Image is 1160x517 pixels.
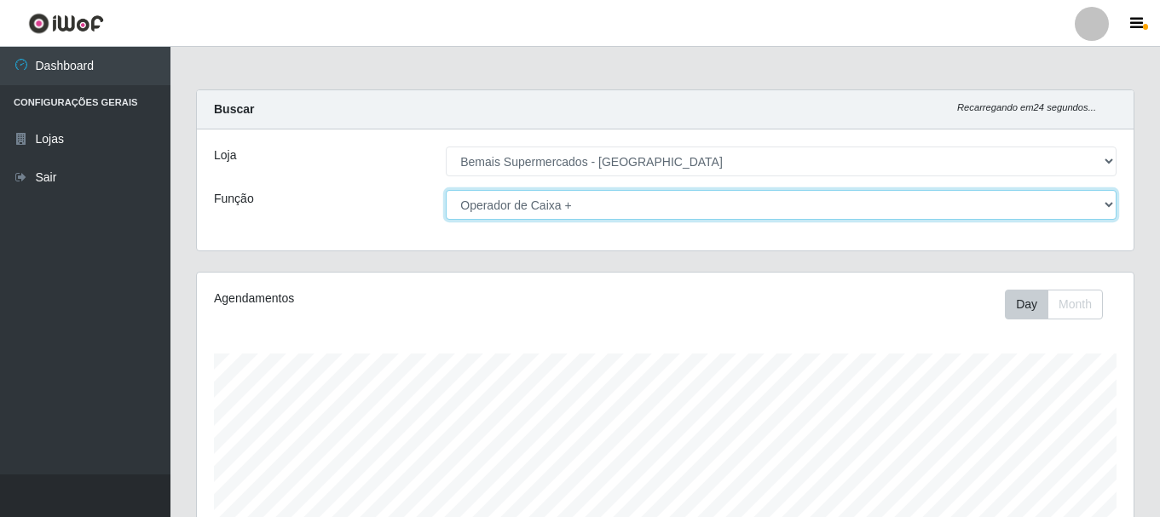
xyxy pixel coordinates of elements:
button: Day [1005,290,1048,319]
label: Função [214,190,254,208]
button: Month [1047,290,1103,319]
label: Loja [214,146,236,164]
div: First group [1005,290,1103,319]
strong: Buscar [214,102,254,116]
img: CoreUI Logo [28,13,104,34]
i: Recarregando em 24 segundos... [957,102,1096,112]
div: Toolbar with button groups [1005,290,1117,319]
div: Agendamentos [214,290,575,307]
